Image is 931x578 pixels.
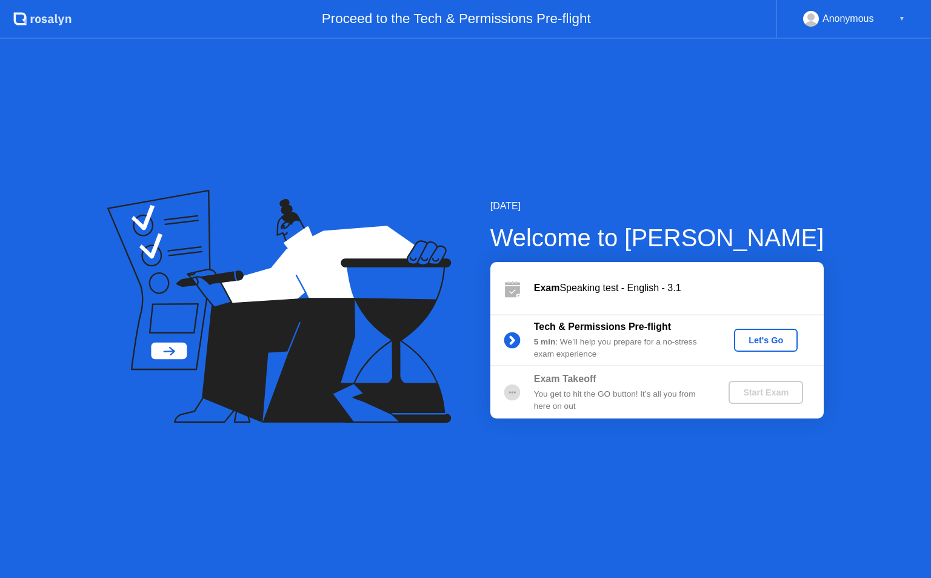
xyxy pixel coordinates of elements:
div: : We’ll help you prepare for a no-stress exam experience [534,336,709,361]
div: Let's Go [739,335,793,345]
b: Exam [534,283,560,293]
button: Start Exam [729,381,803,404]
div: Start Exam [733,388,798,397]
div: You get to hit the GO button! It’s all you from here on out [534,388,709,413]
div: [DATE] [490,199,824,213]
div: Welcome to [PERSON_NAME] [490,220,824,256]
div: Anonymous [823,11,874,27]
div: ▼ [899,11,905,27]
b: Tech & Permissions Pre-flight [534,321,671,332]
button: Let's Go [734,329,798,352]
b: 5 min [534,337,556,346]
div: Speaking test - English - 3.1 [534,281,824,295]
b: Exam Takeoff [534,374,596,384]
